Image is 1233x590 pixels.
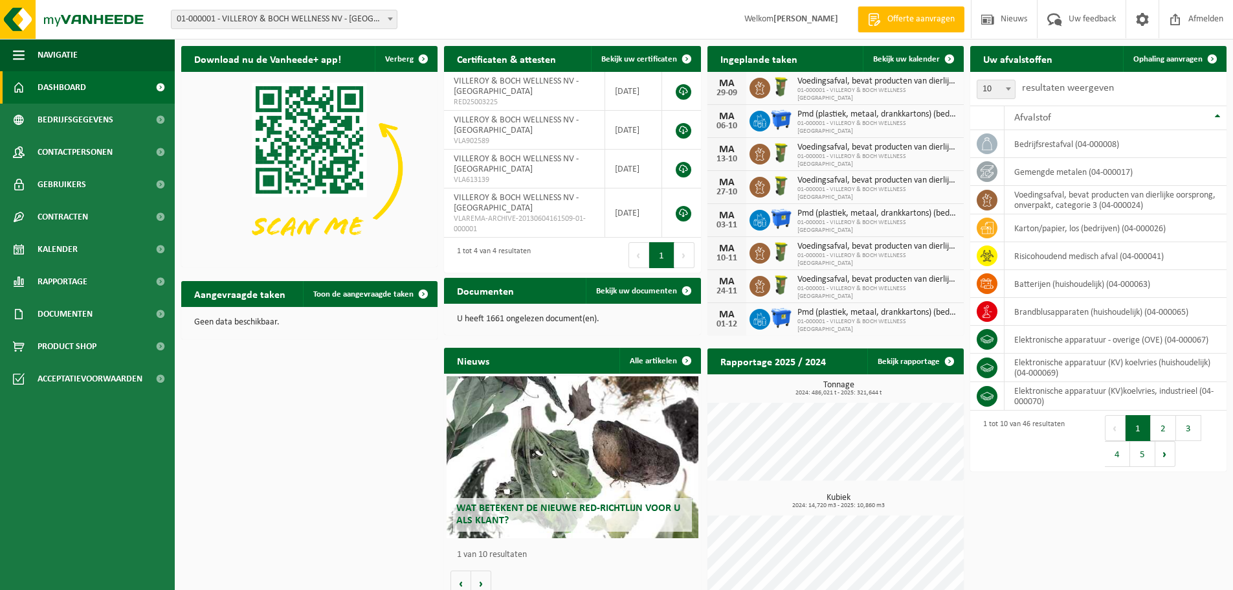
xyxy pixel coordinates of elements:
h3: Kubiek [714,494,964,509]
span: 01-000001 - VILLEROY & BOCH WELLNESS [GEOGRAPHIC_DATA] [797,252,957,267]
a: Wat betekent de nieuwe RED-richtlijn voor u als klant? [447,376,698,538]
a: Bekijk rapportage [867,348,962,374]
span: Verberg [385,55,414,63]
span: 2024: 486,021 t - 2025: 321,644 t [714,390,964,396]
button: 2 [1151,415,1176,441]
button: Verberg [375,46,436,72]
span: 2024: 14,720 m3 - 2025: 10,860 m3 [714,503,964,509]
p: Geen data beschikbaar. [194,318,425,327]
span: Bedrijfsgegevens [38,104,113,136]
a: Alle artikelen [619,348,700,374]
div: 24-11 [714,287,740,296]
td: [DATE] [605,150,662,188]
td: risicohoudend medisch afval (04-000041) [1005,242,1227,270]
td: brandblusapparaten (huishoudelijk) (04-000065) [1005,298,1227,326]
img: WB-0060-HPE-GN-50 [770,175,792,197]
span: Contactpersonen [38,136,113,168]
button: 1 [649,242,674,268]
span: Offerte aanvragen [884,13,958,26]
td: batterijen (huishoudelijk) (04-000063) [1005,270,1227,298]
span: VLAREMA-ARCHIVE-20130604161509-01-000001 [454,214,595,234]
span: 01-000001 - VILLEROY & BOCH WELLNESS NV - ROESELARE [172,10,397,28]
td: [DATE] [605,188,662,238]
div: 03-11 [714,221,740,230]
span: Toon de aangevraagde taken [313,290,414,299]
span: Ophaling aanvragen [1133,55,1203,63]
span: Voedingsafval, bevat producten van dierlijke oorsprong, onverpakt, categorie 3 [797,76,957,87]
h2: Uw afvalstoffen [970,46,1065,71]
img: WB-1100-HPE-BE-01 [770,109,792,131]
div: MA [714,111,740,122]
a: Bekijk uw certificaten [591,46,700,72]
span: Navigatie [38,39,78,71]
h2: Aangevraagde taken [181,281,298,306]
img: WB-0060-HPE-GN-50 [770,274,792,296]
span: Kalender [38,233,78,266]
div: MA [714,210,740,221]
img: WB-0060-HPE-GN-50 [770,76,792,98]
div: MA [714,177,740,188]
td: elektronische apparatuur (KV) koelvries (huishoudelijk) (04-000069) [1005,354,1227,382]
div: 1 tot 10 van 46 resultaten [977,414,1065,468]
button: 5 [1130,441,1155,467]
div: 10-11 [714,254,740,263]
span: 01-000001 - VILLEROY & BOCH WELLNESS [GEOGRAPHIC_DATA] [797,87,957,102]
div: 1 tot 4 van 4 resultaten [450,241,531,269]
span: Bekijk uw kalender [873,55,940,63]
h2: Nieuws [444,348,502,373]
h2: Ingeplande taken [707,46,810,71]
td: bedrijfsrestafval (04-000008) [1005,130,1227,158]
span: 01-000001 - VILLEROY & BOCH WELLNESS [GEOGRAPHIC_DATA] [797,318,957,334]
button: 4 [1105,441,1130,467]
td: voedingsafval, bevat producten van dierlijke oorsprong, onverpakt, categorie 3 (04-000024) [1005,186,1227,214]
img: WB-0060-HPE-GN-50 [770,241,792,263]
span: VILLEROY & BOCH WELLNESS NV - [GEOGRAPHIC_DATA] [454,154,579,174]
div: MA [714,277,740,287]
td: karton/papier, los (bedrijven) (04-000026) [1005,214,1227,242]
p: U heeft 1661 ongelezen document(en). [457,315,687,324]
span: 01-000001 - VILLEROY & BOCH WELLNESS [GEOGRAPHIC_DATA] [797,120,957,135]
a: Bekijk uw kalender [863,46,962,72]
button: 3 [1176,415,1201,441]
span: RED25003225 [454,97,595,108]
img: WB-1100-HPE-BE-01 [770,307,792,329]
span: Pmd (plastiek, metaal, drankkartons) (bedrijven) [797,308,957,318]
p: 1 van 10 resultaten [457,550,694,560]
span: VILLEROY & BOCH WELLNESS NV - [GEOGRAPHIC_DATA] [454,76,579,96]
strong: [PERSON_NAME] [773,14,838,24]
span: 10 [977,80,1015,98]
div: MA [714,244,740,254]
td: gemengde metalen (04-000017) [1005,158,1227,186]
label: resultaten weergeven [1022,83,1114,93]
div: MA [714,310,740,320]
a: Ophaling aanvragen [1123,46,1225,72]
div: 01-12 [714,320,740,329]
td: elektronische apparatuur - overige (OVE) (04-000067) [1005,326,1227,354]
span: Product Shop [38,330,96,363]
span: 01-000001 - VILLEROY & BOCH WELLNESS [GEOGRAPHIC_DATA] [797,153,957,168]
span: Bekijk uw certificaten [601,55,677,63]
span: Acceptatievoorwaarden [38,363,142,395]
div: MA [714,78,740,89]
span: VLA613139 [454,175,595,185]
div: 13-10 [714,155,740,164]
span: VLA902589 [454,136,595,146]
span: 01-000001 - VILLEROY & BOCH WELLNESS NV - ROESELARE [171,10,397,29]
span: 01-000001 - VILLEROY & BOCH WELLNESS [GEOGRAPHIC_DATA] [797,186,957,201]
td: [DATE] [605,72,662,111]
td: [DATE] [605,111,662,150]
div: MA [714,144,740,155]
span: 01-000001 - VILLEROY & BOCH WELLNESS [GEOGRAPHIC_DATA] [797,285,957,301]
h2: Certificaten & attesten [444,46,569,71]
h3: Tonnage [714,381,964,396]
button: Previous [628,242,649,268]
span: Afvalstof [1014,113,1051,123]
span: Rapportage [38,266,87,298]
img: Download de VHEPlus App [181,72,438,264]
span: Gebruikers [38,168,86,201]
button: Next [1155,441,1175,467]
h2: Documenten [444,278,527,303]
button: Previous [1105,415,1126,441]
span: Wat betekent de nieuwe RED-richtlijn voor u als klant? [456,503,680,526]
a: Bekijk uw documenten [586,278,700,304]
